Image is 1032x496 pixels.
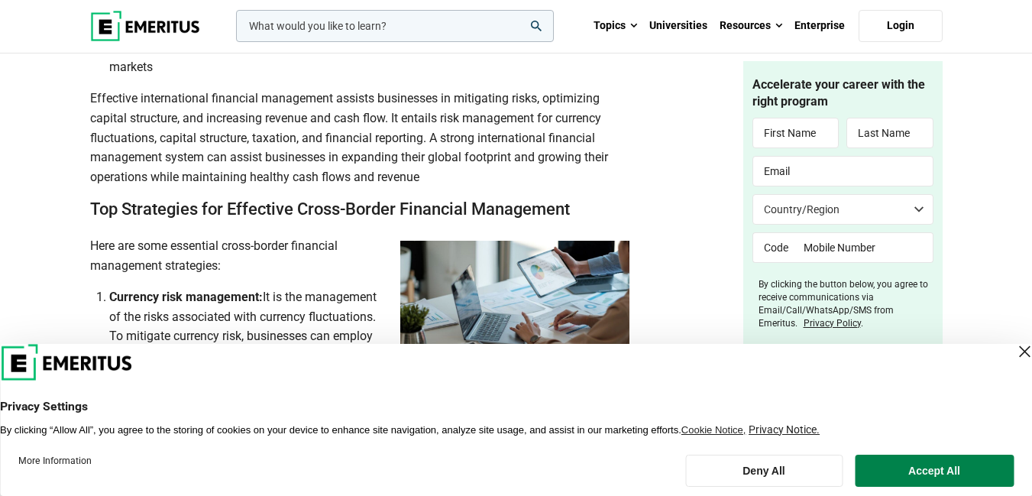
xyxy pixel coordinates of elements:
b: Currency risk management: [109,290,263,304]
input: woocommerce-product-search-field-0 [236,10,554,42]
input: Mobile Number [793,233,933,264]
span: Effective international financial management assists businesses in mitigating risks, optimizing c... [90,91,608,183]
h4: Accelerate your career with the right program [752,76,933,111]
select: Country [752,195,933,225]
img: international financial management [400,241,629,361]
span: Here are some essential cross-border financial management strategies: [90,238,338,273]
input: Code [752,233,793,264]
a: Privacy Policy [804,318,861,329]
h2: Top Strategies for Effective Cross-Border Financial Management [90,199,629,221]
span: It is the management of the risks associated with currency fluctuations. To mitigate currency ris... [109,290,377,382]
label: By clicking the button below, you agree to receive communications via Email/Call/WhatsApp/SMS fro... [759,279,933,330]
span: Finally, financial reporting may be impacted because compliance with various accounting and finan... [109,1,629,74]
input: Email [752,157,933,187]
a: Login [859,10,943,42]
input: First Name [752,118,840,149]
input: Last Name [846,118,933,149]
